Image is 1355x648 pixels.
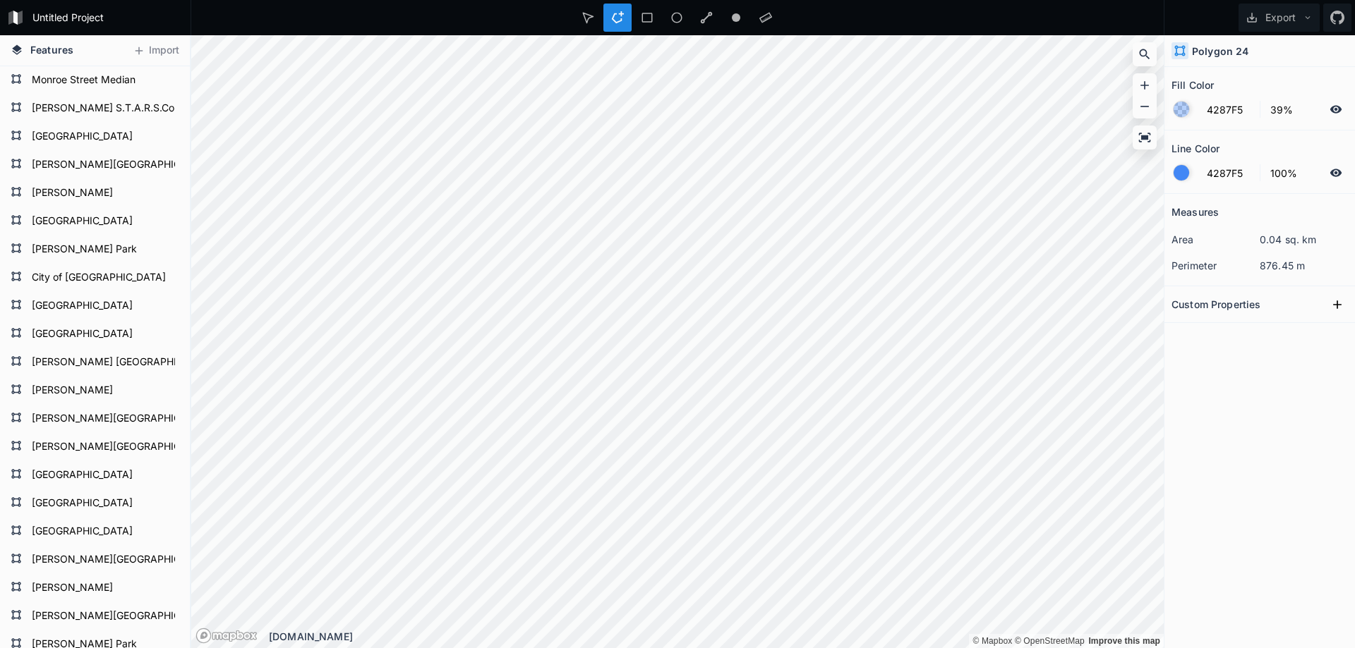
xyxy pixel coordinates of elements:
dt: perimeter [1172,258,1260,273]
a: OpenStreetMap [1015,636,1085,646]
h2: Line Color [1172,137,1219,159]
dt: area [1172,232,1260,247]
a: Map feedback [1088,636,1160,646]
h4: Polygon 24 [1192,44,1248,59]
h2: Measures [1172,201,1219,223]
dd: 876.45 m [1260,258,1348,273]
div: [DOMAIN_NAME] [269,629,1164,644]
span: Features [30,42,73,57]
button: Export [1239,4,1320,32]
button: Import [126,39,186,62]
dd: 0.04 sq. km [1260,232,1348,247]
h2: Custom Properties [1172,293,1260,315]
a: Mapbox [972,636,1012,646]
h2: Fill Color [1172,74,1214,96]
a: Mapbox logo [195,628,258,644]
